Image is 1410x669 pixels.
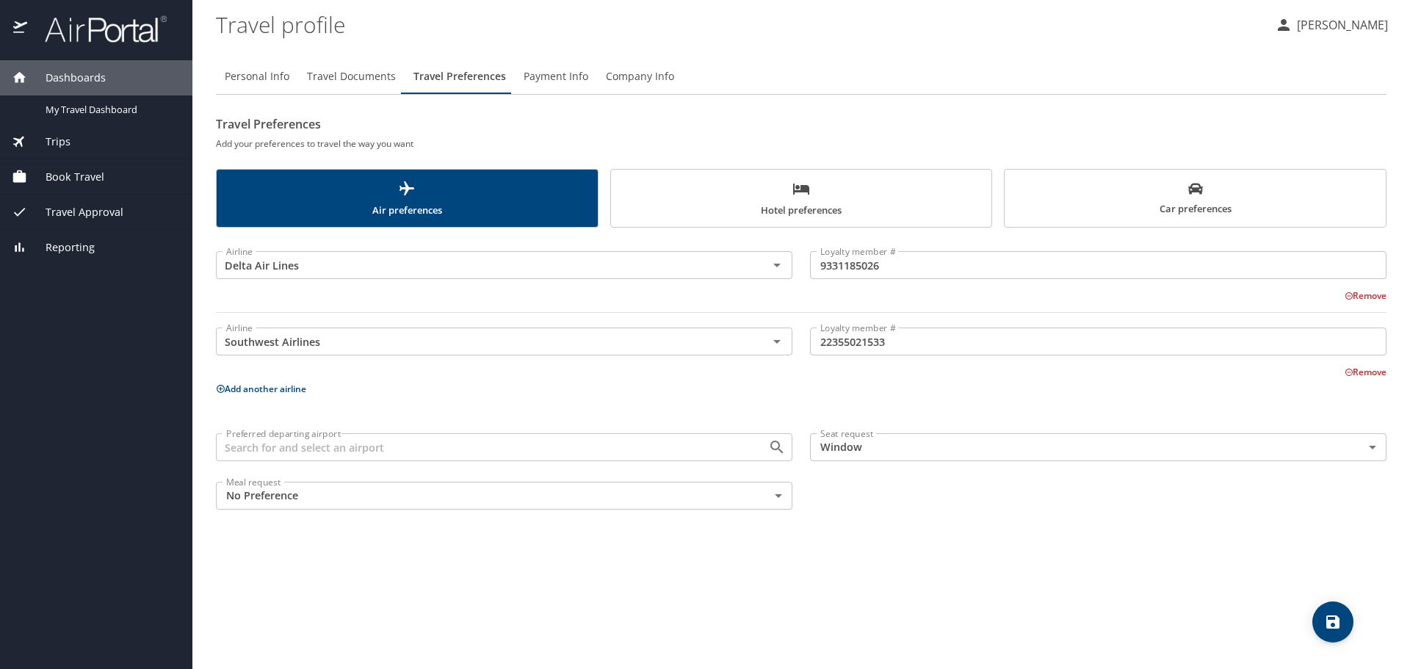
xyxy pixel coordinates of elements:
[216,59,1386,94] div: Profile
[413,68,506,86] span: Travel Preferences
[1345,289,1386,302] button: Remove
[307,68,396,86] span: Travel Documents
[29,15,167,43] img: airportal-logo.png
[1269,12,1394,38] button: [PERSON_NAME]
[1312,601,1353,643] button: save
[1013,181,1377,217] span: Car preferences
[27,134,70,150] span: Trips
[1292,16,1388,34] p: [PERSON_NAME]
[27,169,104,185] span: Book Travel
[27,204,123,220] span: Travel Approval
[220,332,745,351] input: Select an Airline
[225,68,289,86] span: Personal Info
[220,256,745,275] input: Select an Airline
[27,239,95,256] span: Reporting
[216,482,792,510] div: No Preference
[767,331,787,352] button: Open
[216,1,1263,47] h1: Travel profile
[46,103,175,117] span: My Travel Dashboard
[767,437,787,458] button: Open
[27,70,106,86] span: Dashboards
[216,383,306,395] button: Add another airline
[216,169,1386,228] div: scrollable force tabs example
[13,15,29,43] img: icon-airportal.png
[225,180,589,219] span: Air preferences
[220,438,745,457] input: Search for and select an airport
[606,68,674,86] span: Company Info
[216,112,1386,136] h2: Travel Preferences
[216,136,1386,151] h6: Add your preferences to travel the way you want
[524,68,588,86] span: Payment Info
[810,433,1386,461] div: Window
[767,255,787,275] button: Open
[620,180,983,219] span: Hotel preferences
[1345,366,1386,378] button: Remove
